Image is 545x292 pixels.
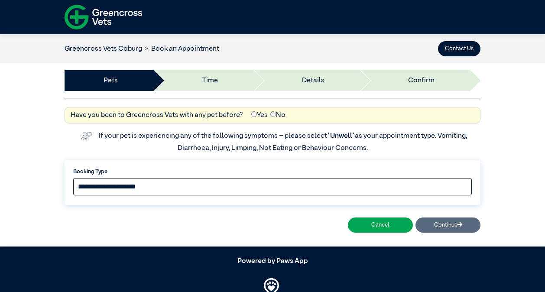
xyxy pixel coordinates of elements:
nav: breadcrumb [65,44,219,54]
label: If your pet is experiencing any of the following symptoms – please select as your appointment typ... [99,133,468,152]
img: vet [78,129,94,143]
button: Cancel [348,217,413,233]
button: Contact Us [438,41,480,56]
label: Have you been to Greencross Vets with any pet before? [71,110,243,120]
a: Pets [104,75,118,86]
label: Yes [251,110,268,120]
span: “Unwell” [327,133,355,140]
label: No [270,110,285,120]
input: Yes [251,111,257,117]
a: Greencross Vets Coburg [65,45,142,52]
h5: Powered by Paws App [65,257,480,266]
li: Book an Appointment [142,44,219,54]
input: No [270,111,276,117]
label: Booking Type [73,168,472,176]
img: f-logo [65,2,142,32]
